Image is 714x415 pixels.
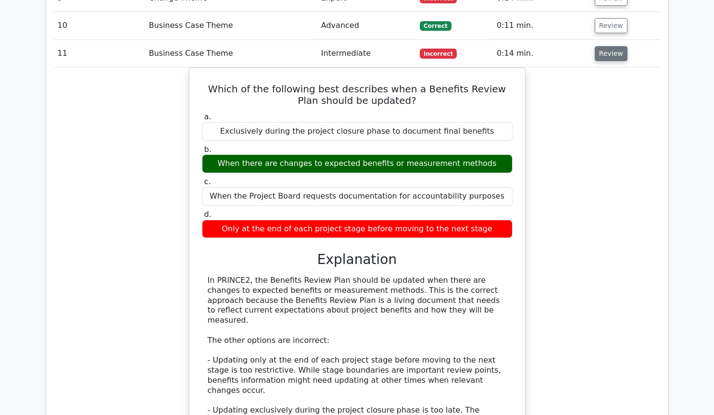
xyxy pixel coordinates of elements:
span: c. [204,177,211,186]
td: 0:11 min. [493,12,591,39]
td: Advanced [317,12,416,39]
h3: Explanation [208,252,507,268]
h5: Which of the following best describes when a Benefits Review Plan should be updated? [201,83,514,106]
td: Intermediate [317,40,416,67]
td: 10 [54,12,145,39]
span: b. [204,145,212,154]
span: Correct [420,21,451,31]
td: 11 [54,40,145,67]
span: d. [204,210,212,219]
span: Incorrect [420,49,457,58]
td: Business Case Theme [145,40,317,67]
span: a. [204,112,212,121]
div: Only at the end of each project stage before moving to the next stage [202,220,513,239]
div: Exclusively during the project closure phase to document final benefits [202,122,513,141]
div: When there are changes to expected benefits or measurement methods [202,154,513,173]
button: Review [595,46,627,61]
div: When the Project Board requests documentation for accountability purposes [202,187,513,206]
td: 0:14 min. [493,40,591,67]
td: Business Case Theme [145,12,317,39]
button: Review [595,18,627,33]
